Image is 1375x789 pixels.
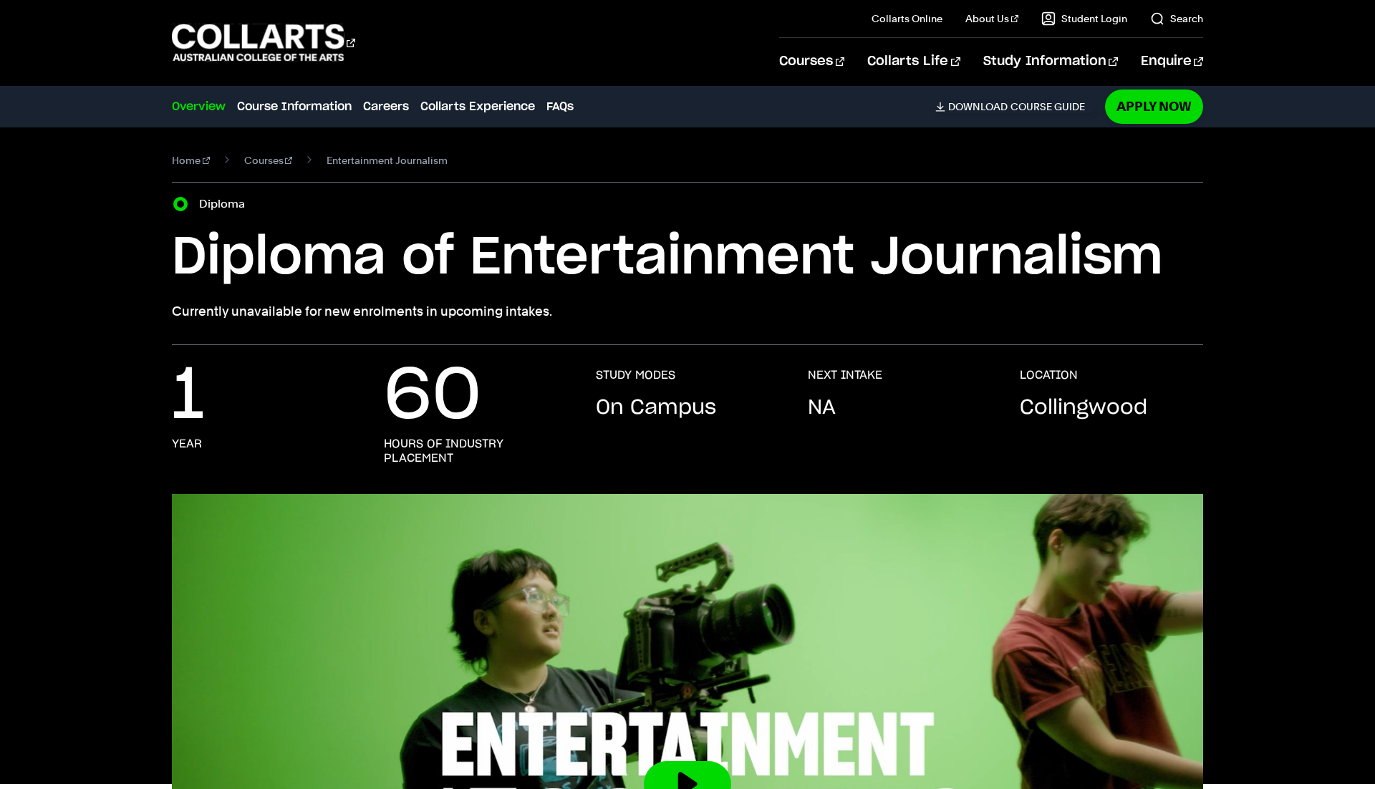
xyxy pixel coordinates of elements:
[199,194,254,214] label: Diploma
[983,38,1118,85] a: Study Information
[1150,11,1203,26] a: Search
[172,22,355,63] div: Go to homepage
[596,394,716,422] p: On Campus
[384,437,567,465] h3: hours of industry placement
[808,368,882,382] h3: NEXT INTAKE
[948,100,1008,113] span: Download
[965,11,1018,26] a: About Us
[363,98,409,115] a: Careers
[1041,11,1127,26] a: Student Login
[172,226,1203,290] h1: Diploma of Entertainment Journalism
[596,368,675,382] h3: STUDY MODES
[327,150,448,170] span: Entertainment Journalism
[172,150,210,170] a: Home
[1020,368,1078,382] h3: LOCATION
[244,150,293,170] a: Courses
[172,98,226,115] a: Overview
[1141,38,1203,85] a: Enquire
[935,100,1096,113] a: DownloadCourse Guide
[237,98,352,115] a: Course Information
[872,11,942,26] a: Collarts Online
[172,301,1203,321] p: Currently unavailable for new enrolments in upcoming intakes.
[384,368,481,425] p: 60
[1105,89,1203,123] a: Apply Now
[420,98,535,115] a: Collarts Experience
[867,38,960,85] a: Collarts Life
[172,437,202,451] h3: year
[172,368,204,425] p: 1
[808,394,836,422] p: NA
[546,98,574,115] a: FAQs
[1020,394,1147,422] p: Collingwood
[779,38,844,85] a: Courses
